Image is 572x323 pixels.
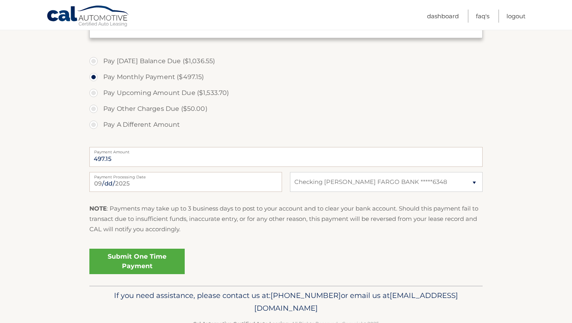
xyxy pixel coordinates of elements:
[95,289,477,315] p: If you need assistance, please contact us at: or email us at
[89,172,282,192] input: Payment Date
[46,5,130,28] a: Cal Automotive
[254,291,458,313] span: [EMAIL_ADDRESS][DOMAIN_NAME]
[506,10,526,23] a: Logout
[89,147,483,153] label: Payment Amount
[89,53,483,69] label: Pay [DATE] Balance Due ($1,036.55)
[89,249,185,274] a: Submit One Time Payment
[89,172,282,178] label: Payment Processing Date
[89,69,483,85] label: Pay Monthly Payment ($497.15)
[476,10,489,23] a: FAQ's
[271,291,341,300] span: [PHONE_NUMBER]
[89,117,483,133] label: Pay A Different Amount
[89,101,483,117] label: Pay Other Charges Due ($50.00)
[427,10,459,23] a: Dashboard
[89,203,483,235] p: : Payments may take up to 3 business days to post to your account and to clear your bank account....
[89,147,483,167] input: Payment Amount
[89,205,107,212] strong: NOTE
[89,85,483,101] label: Pay Upcoming Amount Due ($1,533.70)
